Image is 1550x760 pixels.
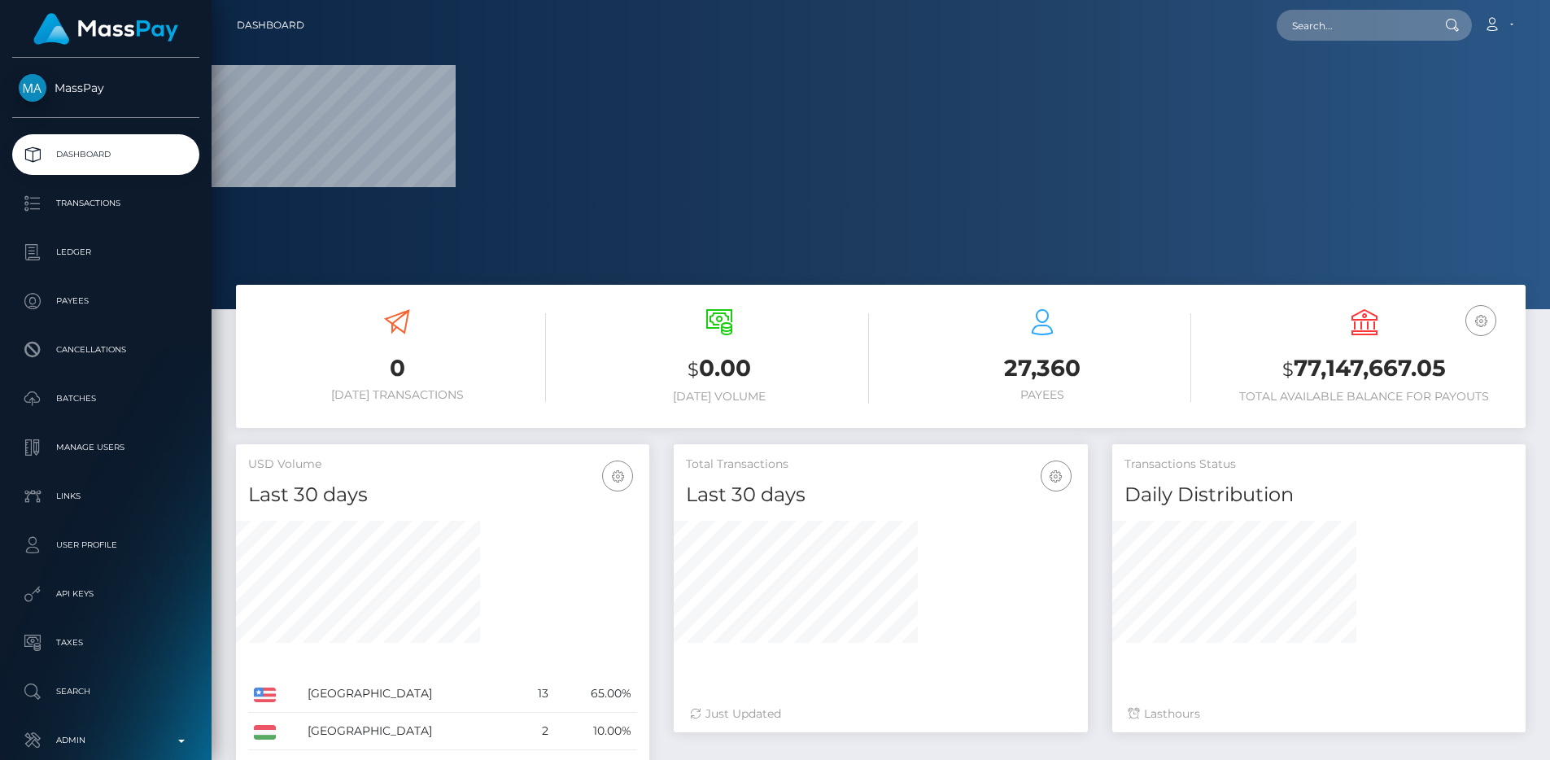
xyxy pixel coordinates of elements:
h5: Transactions Status [1124,456,1513,473]
h3: 77,147,667.05 [1216,352,1513,386]
p: Ledger [19,240,193,264]
a: Payees [12,281,199,321]
p: Transactions [19,191,193,216]
p: Batches [19,387,193,411]
p: User Profile [19,533,193,557]
h6: Total Available Balance for Payouts [1216,390,1513,404]
a: Links [12,476,199,517]
input: Search... [1277,10,1430,41]
p: Manage Users [19,435,193,460]
img: HU.png [254,725,276,740]
a: Cancellations [12,330,199,370]
img: MassPay Logo [33,13,178,45]
a: API Keys [12,574,199,614]
h4: Last 30 days [248,481,637,509]
td: 13 [519,675,554,713]
p: Cancellations [19,338,193,362]
img: MassPay [19,74,46,102]
p: Search [19,679,193,704]
a: Taxes [12,622,199,663]
h6: Payees [893,388,1191,402]
p: Dashboard [19,142,193,167]
p: Admin [19,728,193,753]
td: [GEOGRAPHIC_DATA] [302,713,519,750]
h6: [DATE] Transactions [248,388,546,402]
td: 2 [519,713,554,750]
a: Dashboard [237,8,304,42]
a: Manage Users [12,427,199,468]
h5: Total Transactions [686,456,1075,473]
div: Last hours [1129,705,1509,723]
a: Search [12,671,199,712]
small: $ [688,358,699,381]
td: [GEOGRAPHIC_DATA] [302,675,519,713]
small: $ [1282,358,1294,381]
h5: USD Volume [248,456,637,473]
td: 10.00% [554,713,637,750]
div: Just Updated [690,705,1071,723]
h3: 0.00 [570,352,868,386]
p: Links [19,484,193,509]
h3: 27,360 [893,352,1191,384]
a: Dashboard [12,134,199,175]
p: Payees [19,289,193,313]
h4: Daily Distribution [1124,481,1513,509]
img: US.png [254,688,276,702]
a: User Profile [12,525,199,566]
td: 65.00% [554,675,637,713]
h3: 0 [248,352,546,384]
a: Transactions [12,183,199,224]
h4: Last 30 days [686,481,1075,509]
h6: [DATE] Volume [570,390,868,404]
span: MassPay [12,81,199,95]
p: API Keys [19,582,193,606]
a: Batches [12,378,199,419]
a: Ledger [12,232,199,273]
p: Taxes [19,631,193,655]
